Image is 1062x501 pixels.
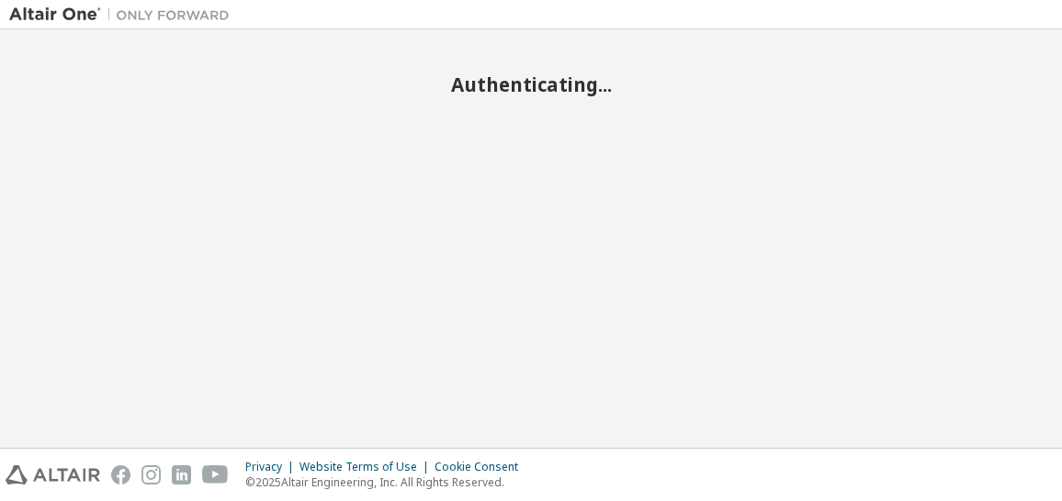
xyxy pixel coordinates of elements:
img: facebook.svg [111,465,130,484]
img: Altair One [9,6,239,24]
div: Website Terms of Use [299,460,435,474]
p: © 2025 Altair Engineering, Inc. All Rights Reserved. [245,474,529,490]
div: Cookie Consent [435,460,529,474]
div: Privacy [245,460,299,474]
h2: Authenticating... [9,72,1053,96]
img: altair_logo.svg [6,465,100,484]
img: instagram.svg [141,465,161,484]
img: youtube.svg [202,465,229,484]
img: linkedin.svg [172,465,191,484]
